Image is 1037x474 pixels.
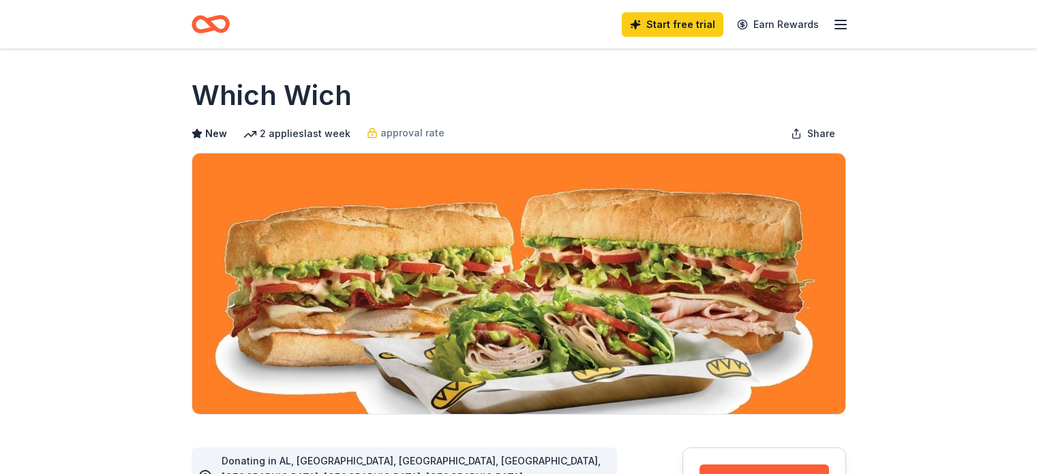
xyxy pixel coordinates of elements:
[192,76,352,115] h1: Which Wich
[729,12,827,37] a: Earn Rewards
[192,8,230,40] a: Home
[622,12,723,37] a: Start free trial
[192,153,845,414] img: Image for Which Wich
[367,125,445,141] a: approval rate
[205,125,227,142] span: New
[780,120,846,147] button: Share
[807,125,835,142] span: Share
[243,125,350,142] div: 2 applies last week
[380,125,445,141] span: approval rate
